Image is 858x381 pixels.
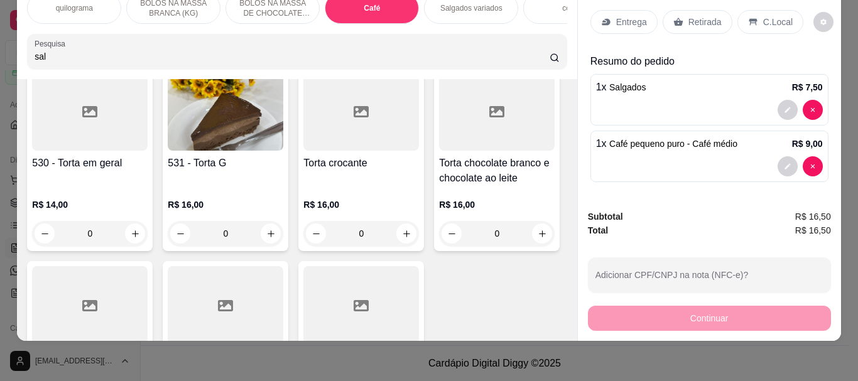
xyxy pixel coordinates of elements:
button: decrease-product-quantity [803,156,823,176]
button: decrease-product-quantity [170,223,190,244]
p: copo [562,3,578,13]
p: quilograma [56,3,93,13]
input: Pesquisa [35,50,550,63]
button: decrease-product-quantity [306,223,326,244]
p: Salgados variados [440,3,502,13]
button: increase-product-quantity [125,223,145,244]
p: R$ 7,50 [792,81,823,94]
p: Resumo do pedido [590,54,828,69]
h4: Torta crocante [303,156,419,171]
span: R$ 16,50 [795,210,831,223]
p: 1 x [596,80,646,95]
button: decrease-product-quantity [35,223,55,244]
label: Pesquisa [35,38,70,49]
strong: Subtotal [588,212,623,222]
input: Adicionar CPF/CNPJ na nota (NFC-e)? [595,274,823,286]
span: Salgados [609,82,646,92]
p: 1 x [596,136,737,151]
p: R$ 16,00 [168,198,283,211]
h4: 530 - Torta em geral [32,156,148,171]
img: product-image [168,72,283,151]
p: R$ 16,00 [439,198,555,211]
p: R$ 16,00 [303,198,419,211]
button: decrease-product-quantity [778,156,798,176]
p: Retirada [688,16,722,28]
button: decrease-product-quantity [778,100,798,120]
button: increase-product-quantity [532,223,552,244]
h4: Torta chocolate branco e chocolate ao leite [439,156,555,186]
p: R$ 14,00 [32,198,148,211]
span: Café pequeno puro - Café médio [609,139,737,149]
p: Café [364,3,380,13]
span: R$ 16,50 [795,223,831,237]
button: decrease-product-quantity [803,100,823,120]
button: increase-product-quantity [261,223,281,244]
strong: Total [588,225,608,235]
button: decrease-product-quantity [813,12,834,32]
h4: 531 - Torta G [168,156,283,171]
button: increase-product-quantity [396,223,416,244]
p: C.Local [763,16,793,28]
button: decrease-product-quantity [442,223,462,244]
p: R$ 9,00 [792,137,823,150]
p: Entrega [616,16,647,28]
